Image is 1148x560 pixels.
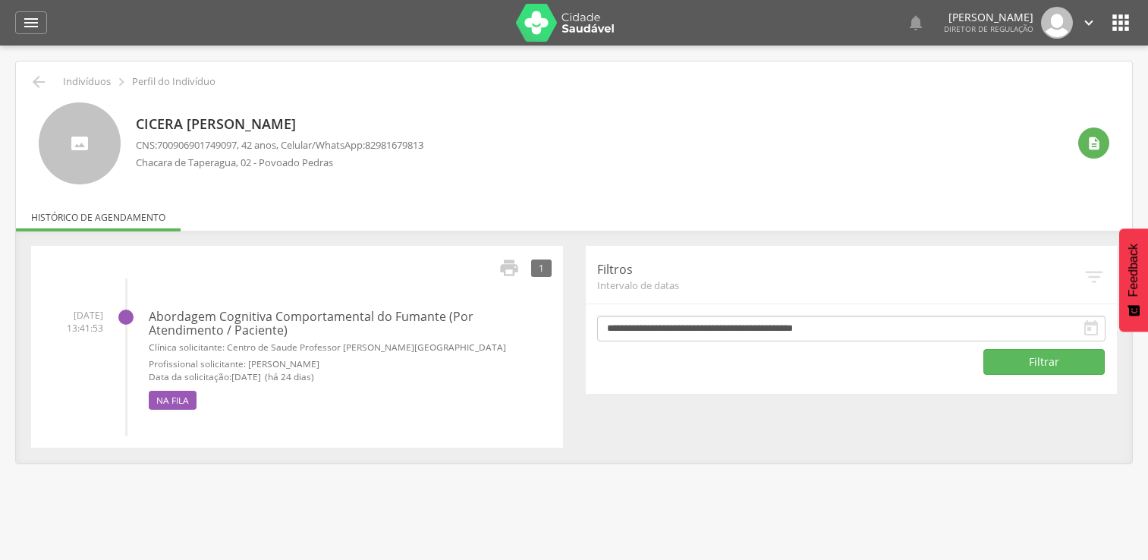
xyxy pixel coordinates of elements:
[113,74,130,90] i: 
[149,310,552,337] h4: Abordagem Cognitiva Comportamental do Fumante (Por Atendimento / Paciente)
[907,7,925,39] a: 
[1109,11,1133,35] i: 
[597,261,1084,278] p: Filtros
[22,14,40,32] i: 
[944,12,1033,23] p: [PERSON_NAME]
[265,370,314,382] span: (há 24 dias)
[983,349,1105,375] button: Filtrar
[63,76,111,88] p: Indivíduos
[531,260,552,277] div: 1
[1119,228,1148,332] button: Feedback - Mostrar pesquisa
[231,370,261,382] span: [DATE]
[499,257,520,278] i: Imprimir
[149,370,552,383] small: Data da solicitação:
[42,309,103,335] span: [DATE] 13:41:53
[1083,266,1106,288] i: 
[136,115,423,134] p: Cicera [PERSON_NAME]
[907,14,925,32] i: 
[1080,14,1097,31] i: 
[1080,7,1097,39] a: 
[149,341,552,354] small: Clínica solicitante: Centro de Saude Professor [PERSON_NAME][GEOGRAPHIC_DATA]
[1087,136,1102,151] i: 
[1127,244,1140,297] span: Feedback
[944,24,1033,34] span: Diretor de regulação
[136,156,423,170] p: Chacara de Taperagua, 02 - Povoado Pedras
[30,73,48,91] i: Voltar
[132,76,215,88] p: Perfil do Indivíduo
[1078,127,1109,159] div: Ver histórico de cadastramento
[15,11,47,34] a: 
[1082,319,1100,338] i: 
[149,391,197,410] span: Na fila
[157,138,237,152] span: 700906901749097
[136,138,423,153] p: CNS: , 42 anos, Celular/WhatsApp:
[597,278,1084,292] span: Intervalo de datas
[365,138,423,152] span: 82981679813
[489,257,520,278] a: 
[149,357,552,370] small: Profissional solicitante: [PERSON_NAME]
